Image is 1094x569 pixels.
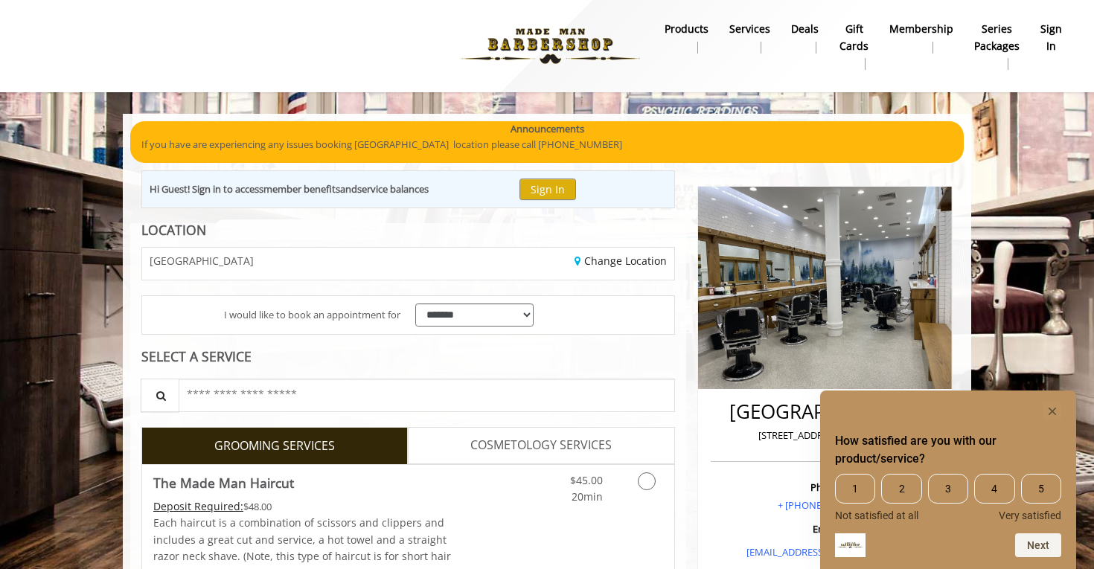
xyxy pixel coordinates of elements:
[150,255,254,266] span: [GEOGRAPHIC_DATA]
[835,474,1061,521] div: How satisfied are you with our product/service? Select an option from 1 to 5, with 1 being Not sa...
[141,221,206,239] b: LOCATION
[1043,402,1061,420] button: Hide survey
[357,182,429,196] b: service balances
[778,498,871,512] a: + [PHONE_NUMBER].
[781,19,829,57] a: DealsDeals
[214,437,335,456] span: GROOMING SERVICES
[263,182,340,196] b: member benefits
[729,21,770,37] b: Services
[511,121,584,137] b: Announcements
[575,254,667,268] a: Change Location
[835,509,918,521] span: Not satisfied at all
[714,428,935,443] p: [STREET_ADDRESS][US_STATE]
[665,21,708,37] b: products
[714,482,935,492] h3: Phone
[791,21,819,37] b: Deals
[974,21,1020,54] b: Series packages
[839,21,869,54] b: gift cards
[829,19,879,74] a: Gift cardsgift cards
[999,509,1061,521] span: Very satisfied
[714,401,935,422] h2: [GEOGRAPHIC_DATA]
[654,19,719,57] a: Productsproducts
[1015,533,1061,557] button: Next question
[519,179,576,200] button: Sign In
[1030,19,1072,57] a: sign insign in
[714,524,935,534] h3: Email
[889,21,953,37] b: Membership
[974,474,1014,504] span: 4
[570,473,603,487] span: $45.00
[835,474,875,504] span: 1
[150,181,429,197] div: Hi Guest! Sign in to access and
[928,474,968,504] span: 3
[448,5,653,87] img: Made Man Barbershop logo
[141,137,953,152] p: If you have are experiencing any issues booking [GEOGRAPHIC_DATA] location please call [PHONE_NUM...
[153,498,452,515] div: $48.00
[1040,21,1062,54] b: sign in
[572,489,603,504] span: 20min
[153,499,243,513] span: This service needs some Advance to be paid before we block your appointment
[835,402,1061,557] div: How satisfied are you with our product/service? Select an option from 1 to 5, with 1 being Not sa...
[470,436,612,455] span: COSMETOLOGY SERVICES
[1021,474,1061,504] span: 5
[141,379,179,412] button: Service Search
[835,432,1061,468] h2: How satisfied are you with our product/service? Select an option from 1 to 5, with 1 being Not sa...
[964,19,1030,74] a: Series packagesSeries packages
[746,545,903,559] a: [EMAIL_ADDRESS][DOMAIN_NAME]
[141,350,675,364] div: SELECT A SERVICE
[719,19,781,57] a: ServicesServices
[881,474,921,504] span: 2
[153,472,294,493] b: The Made Man Haircut
[879,19,964,57] a: MembershipMembership
[224,307,400,323] span: I would like to book an appointment for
